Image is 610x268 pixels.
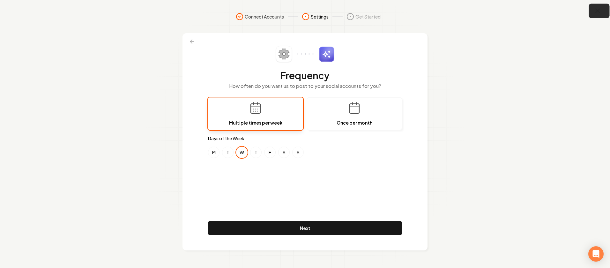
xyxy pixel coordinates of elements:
button: Saturday [278,147,290,158]
span: Connect Accounts [245,13,284,20]
p: How often do you want us to post to your social accounts for you? [208,82,402,90]
button: Multiple times per week [208,97,303,130]
button: Next [208,221,402,235]
div: Open Intercom Messenger [588,246,604,262]
button: Thursday [250,147,262,158]
button: Friday [264,147,276,158]
button: Monday [208,147,219,158]
button: Tuesday [222,147,234,158]
img: connector-dots.svg [297,53,314,55]
span: Settings [311,13,329,20]
label: Days of the Week [208,135,402,142]
h2: Frequency [208,70,402,81]
button: Once per month [307,97,402,130]
span: Get Started [355,13,381,20]
button: Wednesday [236,147,248,158]
img: sparkles.svg [319,46,334,62]
button: Sunday [292,147,304,158]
